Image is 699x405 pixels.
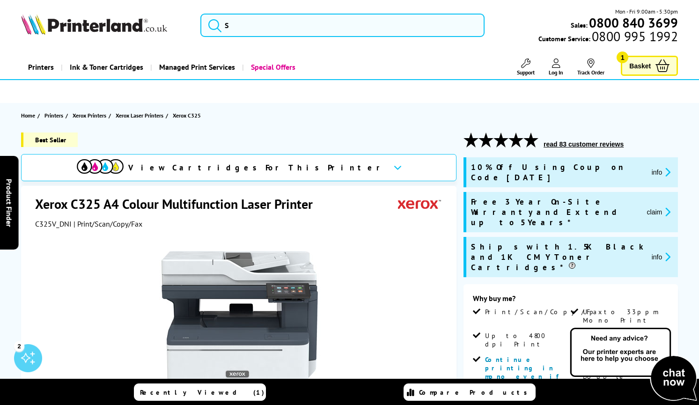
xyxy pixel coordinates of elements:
[21,14,167,35] img: Printerland Logo
[140,388,265,397] span: Recently Viewed (1)
[404,383,536,401] a: Compare Products
[588,18,678,27] a: 0800 840 3699
[541,140,626,148] button: read 83 customer reviews
[615,7,678,16] span: Mon - Fri 9:00am - 5:30pm
[44,110,63,120] span: Printers
[471,162,644,183] span: 10% Off Using Coupon Code [DATE]
[517,59,535,76] a: Support
[538,32,678,43] span: Customer Service:
[21,55,61,79] a: Printers
[21,14,189,37] a: Printerland Logo
[568,326,699,403] img: Open Live Chat window
[128,162,386,173] span: View Cartridges For This Printer
[44,110,66,120] a: Printers
[150,55,242,79] a: Managed Print Services
[577,59,604,76] a: Track Order
[73,110,109,120] a: Xerox Printers
[74,219,142,228] span: | Print/Scan/Copy/Fax
[73,110,106,120] span: Xerox Printers
[77,159,124,174] img: cmyk-icon.svg
[485,331,569,348] span: Up to 4800 dpi Print
[649,167,674,177] button: promo-description
[116,110,166,120] a: Xerox Laser Printers
[21,133,78,147] span: Best Seller
[629,59,651,72] span: Basket
[589,14,678,31] b: 0800 840 3699
[571,21,588,29] span: Sales:
[21,110,37,120] a: Home
[517,69,535,76] span: Support
[617,52,628,63] span: 1
[200,14,485,37] input: S
[14,341,24,351] div: 2
[473,294,669,308] div: Why buy me?
[242,55,302,79] a: Special Offers
[471,197,640,228] span: Free 3 Year On-Site Warranty and Extend up to 5 Years*
[621,56,678,76] a: Basket 1
[35,195,322,213] h1: Xerox C325 A4 Colour Multifunction Laser Printer
[5,178,14,227] span: Product Finder
[35,219,72,228] span: C325V_DNI
[583,308,667,324] span: Up to 33ppm Mono Print
[590,32,678,41] span: 0800 995 1992
[70,55,143,79] span: Ink & Toner Cartridges
[644,206,674,217] button: promo-description
[61,55,150,79] a: Ink & Toner Cartridges
[116,110,163,120] span: Xerox Laser Printers
[134,383,266,401] a: Recently Viewed (1)
[398,195,441,213] img: Xerox
[173,112,201,119] span: Xerox C325
[549,69,563,76] span: Log In
[649,251,674,262] button: promo-description
[21,110,35,120] span: Home
[485,308,605,316] span: Print/Scan/Copy/Fax
[471,242,644,272] span: Ships with 1.5K Black and 1K CMY Toner Cartridges*
[419,388,532,397] span: Compare Products
[549,59,563,76] a: Log In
